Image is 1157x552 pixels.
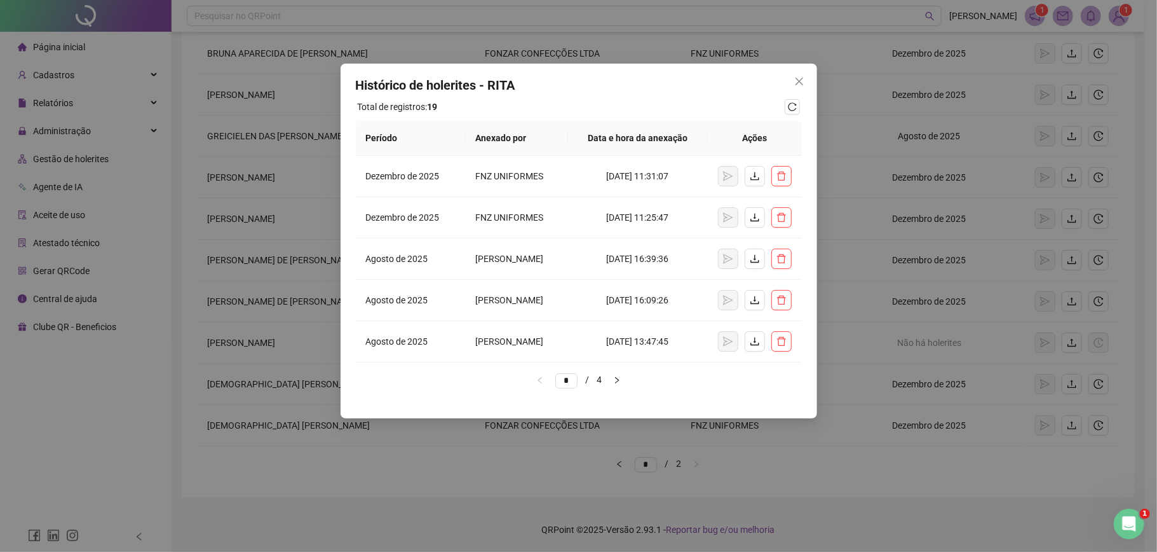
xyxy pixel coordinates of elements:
td: [DATE] 11:25:47 [568,197,708,238]
span: [PERSON_NAME] [475,254,543,264]
span: reload [788,102,797,111]
td: [DATE] 11:31:07 [568,156,708,197]
td: Agosto de 2025 [356,280,465,321]
span: FNZ UNIFORMES [475,212,543,223]
span: delete [776,212,787,223]
li: 1/4 [555,373,602,388]
th: Período [356,121,465,156]
span: delete [776,254,787,264]
span: download [750,212,760,223]
td: [DATE] 16:39:36 [568,238,708,280]
span: close [794,76,804,86]
td: Agosto de 2025 [356,321,465,362]
span: 19 [428,102,438,112]
button: right [607,373,627,388]
th: Ações [708,121,802,156]
span: download [750,336,760,347]
span: download [750,295,760,305]
span: delete [776,336,787,347]
span: delete [776,171,787,181]
td: Dezembro de 2025 [356,197,465,238]
button: Close [789,71,809,92]
span: / [585,375,589,385]
iframe: Intercom live chat [1114,509,1144,539]
span: [PERSON_NAME] [475,295,543,305]
td: [DATE] 16:09:26 [568,280,708,321]
span: delete [776,295,787,305]
th: Data e hora da anexação [568,121,708,156]
li: Próxima página [607,373,627,388]
span: download [750,254,760,264]
td: Agosto de 2025 [356,238,465,280]
span: 1 [1140,509,1150,519]
li: Página anterior [530,373,550,388]
td: Dezembro de 2025 [356,156,465,197]
span: [PERSON_NAME] [475,336,543,347]
td: [DATE] 13:47:45 [568,321,708,362]
button: left [530,373,550,388]
span: FNZ UNIFORMES [475,171,543,181]
span: Total de registros: [358,100,438,114]
span: right [613,376,621,384]
span: download [750,171,760,181]
span: left [536,376,544,384]
h4: Histórico de holerites - RITA [356,76,802,94]
th: Anexado por [465,121,568,156]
